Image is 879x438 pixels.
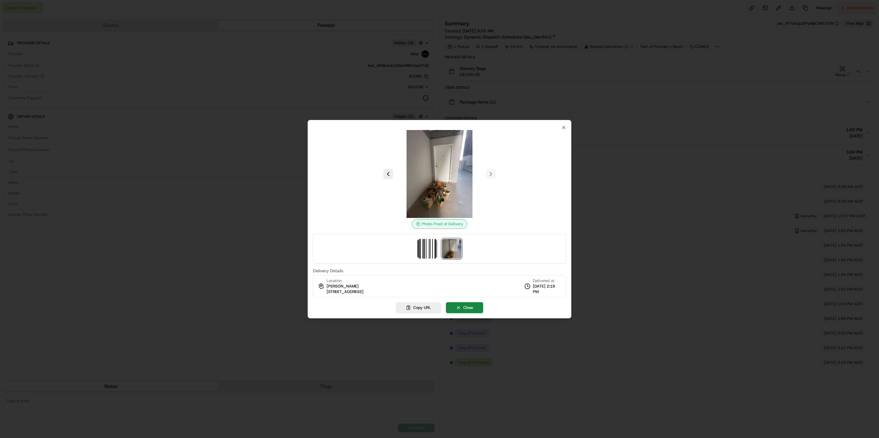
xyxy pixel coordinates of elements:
label: Delivery Details [313,269,566,273]
span: [STREET_ADDRESS] [327,289,364,295]
img: photo_proof_of_delivery image [442,239,461,259]
img: barcode_scan_on_pickup image [418,239,437,259]
button: Copy URL [396,302,441,313]
span: [PERSON_NAME] [327,284,359,289]
span: [DATE] 2:19 PM [533,284,561,295]
span: Location [327,278,342,284]
span: Delivered at [533,278,561,284]
button: Close [446,302,483,313]
div: Photo Proof of Delivery [412,219,467,229]
img: photo_proof_of_delivery image [396,130,483,218]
